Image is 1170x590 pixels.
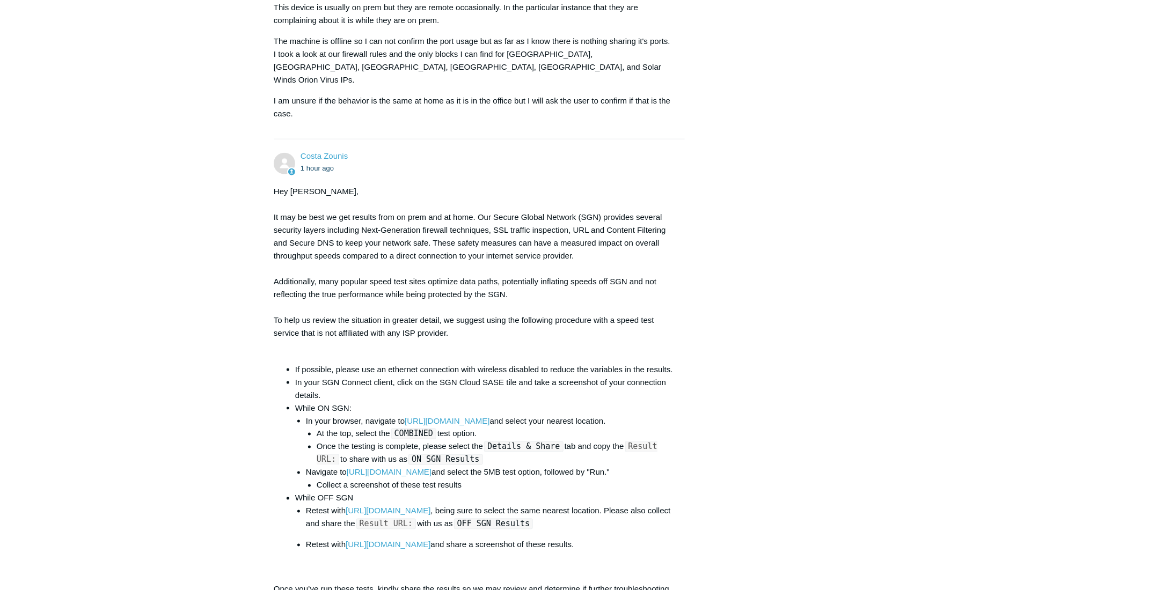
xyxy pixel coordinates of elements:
[274,94,674,120] p: I am unsure if the behavior is the same at home as it is in the office but I will ask the user to...
[306,415,674,466] li: In your browser, navigate to and select your nearest location.
[454,519,533,529] code: OFF SGN Results
[295,492,674,572] li: While OFF SGN
[295,363,674,376] li: If possible, please use an ethernet connection with wireless disabled to reduce the variables in ...
[295,376,674,402] li: In your SGN Connect client, click on the SGN Cloud SASE tile and take a screenshot of your connec...
[306,539,674,551] p: Retest with and share a screenshot of these results.
[274,1,674,27] p: This device is usually on prem but they are remote occasionally. In the particular instance that ...
[306,505,674,530] li: Retest with , being sure to select the same nearest location. Please also collect and share the w...
[317,479,674,492] li: Collect a screenshot of these test results
[317,440,674,466] li: Once the testing is complete, please select the tab and copy the to share with us as
[484,441,563,452] code: Details & Share
[356,519,416,529] code: Result URL:
[317,427,674,440] li: At the top, select the test option.
[301,151,348,160] a: Costa Zounis
[408,454,482,465] code: ON SGN Results
[274,35,674,86] p: The machine is offline so I can not confirm the port usage but as far as I know there is nothing ...
[391,429,436,439] code: COMBINED
[317,441,657,465] code: Result URL:
[347,468,432,477] a: [URL][DOMAIN_NAME]
[295,402,674,492] li: While ON SGN:
[306,466,674,492] li: Navigate to and select the 5MB test option, followed by "Run."
[301,164,334,172] time: 09/10/2025, 15:02
[346,540,430,549] a: [URL][DOMAIN_NAME]
[405,416,489,425] a: [URL][DOMAIN_NAME]
[346,506,430,515] a: [URL][DOMAIN_NAME]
